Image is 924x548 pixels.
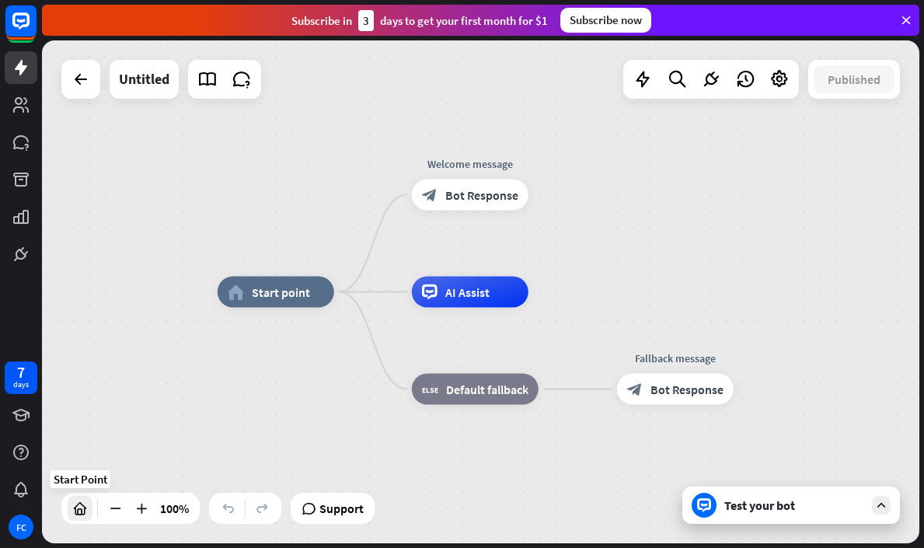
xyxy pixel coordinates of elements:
div: Test your bot [724,497,864,513]
div: Subscribe in days to get your first month for $1 [291,10,548,31]
span: Default fallback [446,382,528,397]
button: Published [814,65,894,93]
i: home_2 [228,284,244,300]
div: Untitled [119,60,169,99]
span: AI Assist [445,284,490,300]
div: 7 [17,365,25,379]
i: block_bot_response [422,187,438,203]
button: Open LiveChat chat widget [12,6,59,53]
div: Fallback message [605,351,745,366]
span: Support [319,496,364,521]
div: Subscribe now [560,8,651,33]
a: 7 days [5,361,37,394]
i: block_fallback [422,382,438,397]
span: Bot Response [445,187,518,203]
div: FC [9,515,33,539]
i: block_bot_response [627,382,643,397]
div: days [13,379,29,390]
span: Bot Response [650,382,724,397]
div: Welcome message [400,156,540,172]
div: 3 [358,10,374,31]
span: Start point [252,284,310,300]
div: 100% [155,496,194,521]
